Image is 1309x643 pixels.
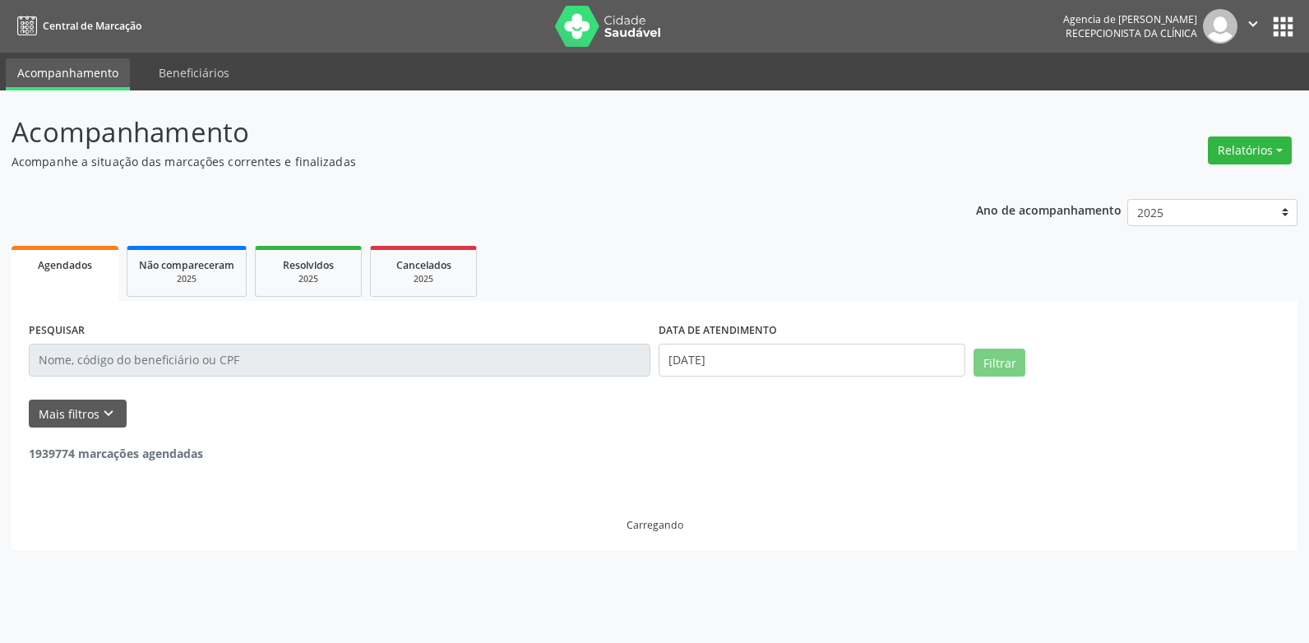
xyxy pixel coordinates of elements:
[976,199,1122,220] p: Ano de acompanhamento
[1237,9,1269,44] button: 
[12,112,912,153] p: Acompanhamento
[147,58,241,87] a: Beneficiários
[1063,12,1197,26] div: Agencia de [PERSON_NAME]
[382,273,465,285] div: 2025
[1269,12,1297,41] button: apps
[29,446,203,461] strong: 1939774 marcações agendadas
[139,258,234,272] span: Não compareceram
[43,19,141,33] span: Central de Marcação
[627,518,683,532] div: Carregando
[974,349,1025,377] button: Filtrar
[1208,136,1292,164] button: Relatórios
[267,273,349,285] div: 2025
[38,258,92,272] span: Agendados
[1203,9,1237,44] img: img
[29,318,85,344] label: PESQUISAR
[1066,26,1197,40] span: Recepcionista da clínica
[12,153,912,170] p: Acompanhe a situação das marcações correntes e finalizadas
[29,400,127,428] button: Mais filtroskeyboard_arrow_down
[283,258,334,272] span: Resolvidos
[29,344,650,377] input: Nome, código do beneficiário ou CPF
[659,318,777,344] label: DATA DE ATENDIMENTO
[1244,15,1262,33] i: 
[99,405,118,423] i: keyboard_arrow_down
[396,258,451,272] span: Cancelados
[6,58,130,90] a: Acompanhamento
[12,12,141,39] a: Central de Marcação
[139,273,234,285] div: 2025
[659,344,965,377] input: Selecione um intervalo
